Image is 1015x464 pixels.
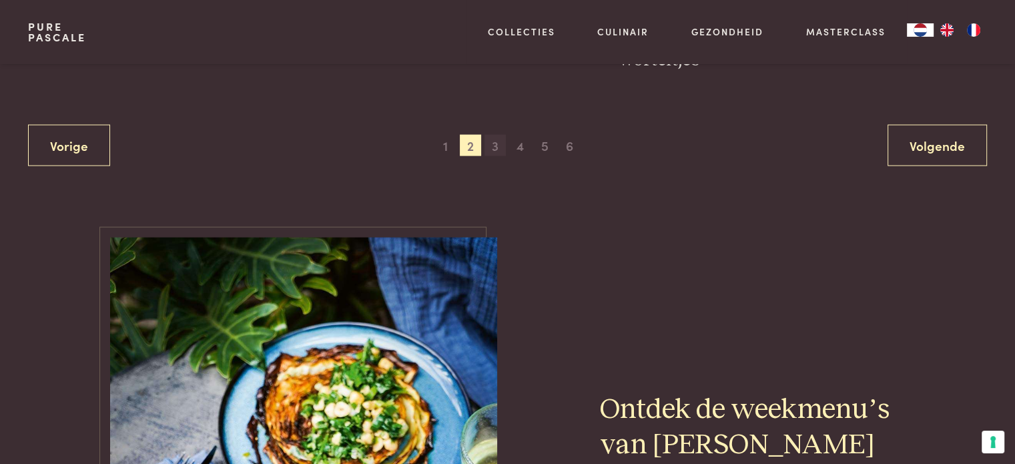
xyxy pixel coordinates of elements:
a: Collecties [488,25,555,39]
a: Gezondheid [691,25,763,39]
ul: Language list [934,23,987,37]
a: PurePascale [28,21,86,43]
a: FR [960,23,987,37]
span: 4 [509,135,531,156]
span: 6 [559,135,581,156]
aside: Language selected: Nederlands [907,23,987,37]
a: Volgende [888,125,987,167]
a: Vorige [28,125,110,167]
a: EN [934,23,960,37]
span: 5 [534,135,555,156]
span: 1 [435,135,456,156]
span: 3 [484,135,506,156]
a: Culinair [597,25,649,39]
span: 2 [460,135,481,156]
a: NL [907,23,934,37]
div: Language [907,23,934,37]
a: Masterclass [806,25,886,39]
h2: Ontdek de weekmenu’s van [PERSON_NAME] [600,393,906,463]
button: Uw voorkeuren voor toestemming voor trackingtechnologieën [982,431,1004,453]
